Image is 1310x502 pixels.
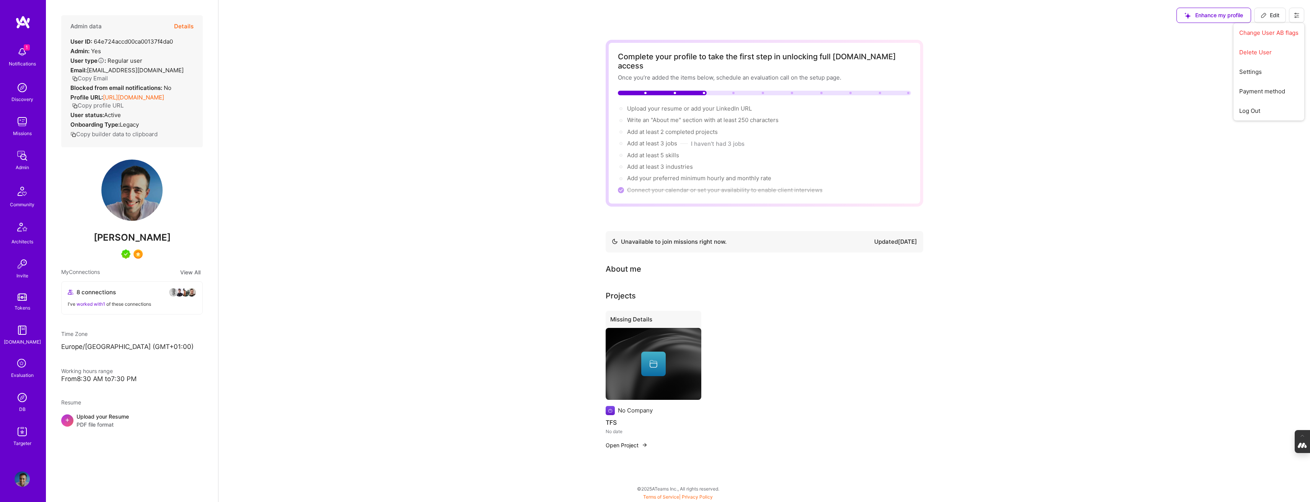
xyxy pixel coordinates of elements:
i: icon Copy [72,103,78,109]
button: I haven't had 3 jobs [691,140,745,148]
img: avatar [187,288,196,297]
strong: Admin: [70,47,90,55]
a: Privacy Policy [682,494,713,500]
img: Availability [612,238,618,244]
span: Add your preferred minimum hourly and monthly rate [627,174,771,182]
div: 64e724accd00ca00137f4da0 [70,37,173,46]
button: Copy profile URL [72,101,124,109]
div: Missing Details [606,311,701,331]
div: I've of these connections [68,300,196,308]
div: Once you’re added the items below, schedule an evaluation call on the setup page. [618,73,911,81]
img: cover [606,328,701,400]
span: Add at least 2 completed projects [627,128,718,135]
img: Community [13,182,31,200]
div: Upload your Resume [77,412,129,429]
span: legacy [120,121,139,128]
img: avatar [169,288,178,297]
span: Edit [1261,11,1279,19]
a: Terms of Service [643,494,679,500]
div: Projects [606,290,636,302]
img: discovery [15,80,30,95]
div: Unavailable to join missions right now. [612,237,727,246]
img: Architects [13,219,31,238]
a: [URL][DOMAIN_NAME] [103,94,164,101]
strong: Email: [70,67,87,74]
span: worked with 1 [77,301,105,307]
div: Notifications [9,60,36,68]
div: Invite [16,272,28,280]
img: avatar [181,288,190,297]
span: Time Zone [61,331,88,337]
span: Resume [61,399,81,406]
button: Edit [1254,8,1286,23]
button: View All [178,268,203,277]
strong: User type : [70,57,106,64]
h4: TFS [606,417,701,427]
strong: Blocked from email notifications: [70,84,164,91]
a: User Avatar [13,471,32,487]
span: My Connections [61,268,100,277]
div: Architects [11,238,33,246]
span: Add at least 3 jobs [627,140,677,147]
button: Payment method [1233,81,1304,101]
div: Evaluation [11,371,34,379]
i: icon Copy [70,132,76,137]
img: teamwork [15,114,30,129]
button: Copy builder data to clipboard [70,130,158,138]
div: No Company [618,406,653,414]
span: | [643,494,713,500]
div: or [627,104,752,113]
span: PDF file format [77,421,129,429]
div: +Upload your ResumePDF file format [61,412,203,429]
div: Admin [16,163,29,171]
span: Add at least 5 skills [627,152,679,159]
strong: User ID: [70,38,92,45]
span: Upload your resume [627,105,682,112]
div: [DOMAIN_NAME] [4,338,41,346]
img: bell [15,44,30,60]
img: admin teamwork [15,148,30,163]
img: SelectionTeam [134,249,143,259]
strong: Profile URL: [70,94,103,101]
img: guide book [15,323,30,338]
div: Missions [13,129,32,137]
div: No date [606,427,701,435]
img: Invite [15,256,30,272]
div: About me [606,263,641,275]
i: icon Copy [72,76,78,81]
span: Active [104,111,121,119]
img: arrow-right [642,442,648,448]
span: [PERSON_NAME] [61,232,203,243]
span: Add at least 3 industries [627,163,693,170]
button: Copy Email [72,74,108,82]
div: From 8:30 AM to 7:30 PM [61,375,203,383]
strong: User status: [70,111,104,119]
img: User Avatar [101,160,163,221]
p: Europe/[GEOGRAPHIC_DATA] (GMT+01:00 ) [61,342,203,352]
div: Complete your profile to take the first step in unlocking full [DOMAIN_NAME] access [618,52,911,70]
span: [EMAIL_ADDRESS][DOMAIN_NAME] [87,67,184,74]
span: add your LinkedIn URL [691,105,752,112]
strong: Onboarding Type: [70,121,120,128]
div: Yes [70,47,101,55]
div: © 2025 ATeams Inc., All rights reserved. [46,479,1310,498]
img: Admin Search [15,390,30,405]
h4: Admin data [70,23,102,30]
div: Tokens [15,304,30,312]
button: Settings [1233,62,1304,81]
img: avatar [175,288,184,297]
div: Community [10,200,34,209]
img: A.Teamer in Residence [121,249,130,259]
span: Write an "About me" section with at least 250 characters [627,116,780,124]
span: + [65,416,70,424]
div: Regular user [70,57,142,65]
span: Working hours range [61,368,113,374]
button: 8 connectionsavataravataravataravatarI've worked with1 of these connections [61,281,203,315]
div: DB [19,405,26,413]
i: icon Collaborator [68,289,73,295]
i: icon SelectionTeam [15,357,29,371]
button: Log Out [1233,101,1304,121]
div: No [70,84,171,92]
span: 1 [24,44,30,51]
i: Help [98,57,104,64]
